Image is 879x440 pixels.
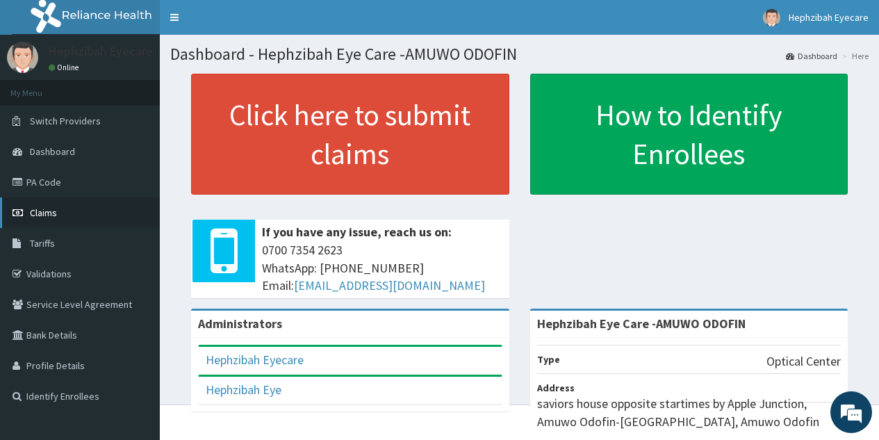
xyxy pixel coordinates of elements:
span: Dashboard [30,145,75,158]
a: Online [49,63,82,72]
span: We're online! [81,131,192,272]
textarea: Type your message and hit 'Enter' [7,293,265,341]
span: Switch Providers [30,115,101,127]
b: Address [537,382,575,394]
a: Hephzibah Eye [206,382,281,398]
a: [EMAIL_ADDRESS][DOMAIN_NAME] [294,277,485,293]
span: Tariffs [30,237,55,250]
b: If you have any issue, reach us on: [262,224,452,240]
span: 0700 7354 2623 WhatsApp: [PHONE_NUMBER] Email: [262,241,502,295]
a: How to Identify Enrollees [530,74,848,195]
p: Optical Center [766,352,841,370]
p: Hephzibah Eyecare [49,45,153,58]
span: Claims [30,206,57,219]
img: User Image [7,42,38,73]
div: Minimize live chat window [228,7,261,40]
a: Dashboard [786,50,837,62]
span: Hephzibah Eyecare [789,11,869,24]
b: Administrators [198,316,282,332]
div: Chat with us now [72,78,233,96]
h1: Dashboard - Hephzibah Eye Care -AMUWO ODOFIN [170,45,869,63]
img: User Image [763,9,780,26]
li: Here [839,50,869,62]
b: Type [537,353,560,366]
p: saviors house opposite startimes by Apple Junction, Amuwo Odofin-[GEOGRAPHIC_DATA], Amuwo Odofin [537,395,841,430]
img: d_794563401_company_1708531726252_794563401 [26,70,56,104]
a: Hephzibah Eyecare [206,352,304,368]
a: Click here to submit claims [191,74,509,195]
strong: Hephzibah Eye Care -AMUWO ODOFIN [537,316,746,332]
